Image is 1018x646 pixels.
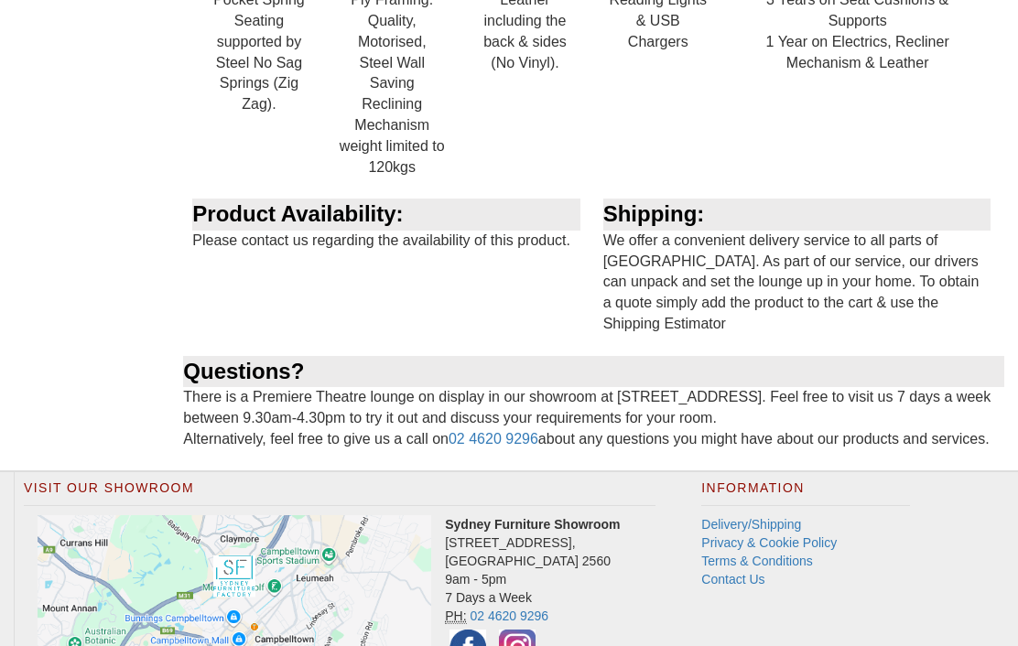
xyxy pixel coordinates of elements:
[183,356,1004,387] div: Questions?
[603,199,991,230] div: Shipping:
[24,481,655,505] h2: Visit Our Showroom
[594,199,1004,355] div: We offer a convenient delivery service to all parts of [GEOGRAPHIC_DATA]. As part of our service,...
[701,481,910,505] h2: Information
[445,608,466,624] abbr: Phone
[192,199,579,230] div: Product Availability:
[445,517,620,532] strong: Sydney Furniture Showroom
[701,517,801,532] a: Delivery/Shipping
[701,554,812,568] a: Terms & Conditions
[449,431,538,447] a: 02 4620 9296
[470,608,548,623] a: 02 4620 9296
[701,535,837,550] a: Privacy & Cookie Policy
[183,199,593,272] div: Please contact us regarding the availability of this product.
[701,572,764,587] a: Contact Us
